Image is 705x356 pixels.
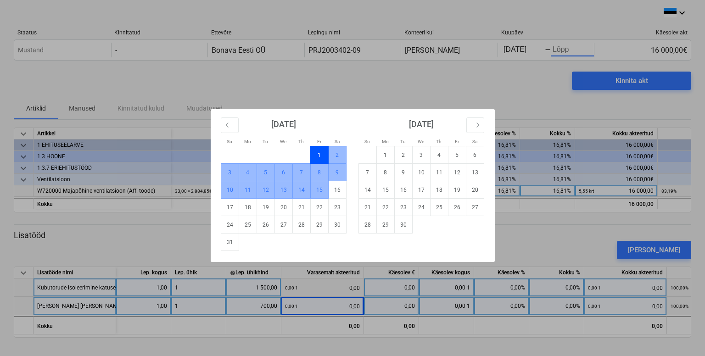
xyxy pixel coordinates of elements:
[227,139,232,144] small: Su
[412,164,430,181] td: Choose Wednesday, September 10, 2025 as your check-out date. It's available.
[310,146,328,164] td: Selected. Friday, August 1, 2025
[298,139,304,144] small: Th
[239,164,257,181] td: Choose Monday, August 4, 2025 as your check-out date. It's available.
[400,139,406,144] small: Tu
[274,199,292,216] td: Choose Wednesday, August 20, 2025 as your check-out date. It's available.
[328,164,346,181] td: Choose Saturday, August 9, 2025 as your check-out date. It's available.
[436,139,442,144] small: Th
[221,199,239,216] td: Choose Sunday, August 17, 2025 as your check-out date. It's available.
[382,139,389,144] small: Mo
[263,139,268,144] small: Tu
[358,199,376,216] td: Choose Sunday, September 21, 2025 as your check-out date. It's available.
[328,146,346,164] td: Choose Saturday, August 2, 2025 as your check-out date. It's available.
[292,181,310,199] td: Choose Thursday, August 14, 2025 as your check-out date. It's available.
[292,216,310,234] td: Choose Thursday, August 28, 2025 as your check-out date. It's available.
[466,146,484,164] td: Choose Saturday, September 6, 2025 as your check-out date. It's available.
[310,199,328,216] td: Choose Friday, August 22, 2025 as your check-out date. It's available.
[310,216,328,234] td: Choose Friday, August 29, 2025 as your check-out date. It's available.
[274,181,292,199] td: Choose Wednesday, August 13, 2025 as your check-out date. It's available.
[376,199,394,216] td: Choose Monday, September 22, 2025 as your check-out date. It's available.
[394,181,412,199] td: Choose Tuesday, September 16, 2025 as your check-out date. It's available.
[412,146,430,164] td: Choose Wednesday, September 3, 2025 as your check-out date. It's available.
[358,164,376,181] td: Choose Sunday, September 7, 2025 as your check-out date. It's available.
[376,164,394,181] td: Choose Monday, September 8, 2025 as your check-out date. It's available.
[409,119,434,129] strong: [DATE]
[239,181,257,199] td: Choose Monday, August 11, 2025 as your check-out date. It's available.
[412,199,430,216] td: Choose Wednesday, September 24, 2025 as your check-out date. It's available.
[448,146,466,164] td: Choose Friday, September 5, 2025 as your check-out date. It's available.
[221,234,239,251] td: Choose Sunday, August 31, 2025 as your check-out date. It's available.
[455,139,459,144] small: Fr
[358,181,376,199] td: Choose Sunday, September 14, 2025 as your check-out date. It's available.
[310,164,328,181] td: Choose Friday, August 8, 2025 as your check-out date. It's available.
[394,199,412,216] td: Choose Tuesday, September 23, 2025 as your check-out date. It's available.
[317,139,321,144] small: Fr
[292,164,310,181] td: Choose Thursday, August 7, 2025 as your check-out date. It's available.
[310,181,328,199] td: Choose Friday, August 15, 2025 as your check-out date. It's available.
[335,139,340,144] small: Sa
[221,164,239,181] td: Choose Sunday, August 3, 2025 as your check-out date. It's available.
[221,181,239,199] td: Choose Sunday, August 10, 2025 as your check-out date. It's available.
[239,216,257,234] td: Choose Monday, August 25, 2025 as your check-out date. It's available.
[257,216,274,234] td: Choose Tuesday, August 26, 2025 as your check-out date. It's available.
[257,164,274,181] td: Choose Tuesday, August 5, 2025 as your check-out date. It's available.
[211,109,495,262] div: Calendar
[466,199,484,216] td: Choose Saturday, September 27, 2025 as your check-out date. It's available.
[257,199,274,216] td: Choose Tuesday, August 19, 2025 as your check-out date. It's available.
[430,199,448,216] td: Choose Thursday, September 25, 2025 as your check-out date. It's available.
[376,146,394,164] td: Choose Monday, September 1, 2025 as your check-out date. It's available.
[448,181,466,199] td: Choose Friday, September 19, 2025 as your check-out date. It's available.
[328,199,346,216] td: Choose Saturday, August 23, 2025 as your check-out date. It's available.
[274,216,292,234] td: Choose Wednesday, August 27, 2025 as your check-out date. It's available.
[394,216,412,234] td: Choose Tuesday, September 30, 2025 as your check-out date. It's available.
[394,164,412,181] td: Choose Tuesday, September 9, 2025 as your check-out date. It's available.
[376,181,394,199] td: Choose Monday, September 15, 2025 as your check-out date. It's available.
[430,164,448,181] td: Choose Thursday, September 11, 2025 as your check-out date. It's available.
[257,181,274,199] td: Choose Tuesday, August 12, 2025 as your check-out date. It's available.
[466,117,484,133] button: Move forward to switch to the next month.
[448,199,466,216] td: Choose Friday, September 26, 2025 as your check-out date. It's available.
[418,139,424,144] small: We
[328,216,346,234] td: Choose Saturday, August 30, 2025 as your check-out date. It's available.
[292,199,310,216] td: Choose Thursday, August 21, 2025 as your check-out date. It's available.
[271,119,296,129] strong: [DATE]
[364,139,370,144] small: Su
[448,164,466,181] td: Choose Friday, September 12, 2025 as your check-out date. It's available.
[412,181,430,199] td: Choose Wednesday, September 17, 2025 as your check-out date. It's available.
[430,181,448,199] td: Choose Thursday, September 18, 2025 as your check-out date. It's available.
[472,139,477,144] small: Sa
[274,164,292,181] td: Choose Wednesday, August 6, 2025 as your check-out date. It's available.
[221,216,239,234] td: Choose Sunday, August 24, 2025 as your check-out date. It's available.
[280,139,286,144] small: We
[466,164,484,181] td: Choose Saturday, September 13, 2025 as your check-out date. It's available.
[328,181,346,199] td: Choose Saturday, August 16, 2025 as your check-out date. It's available.
[239,199,257,216] td: Choose Monday, August 18, 2025 as your check-out date. It's available.
[221,117,239,133] button: Move backward to switch to the previous month.
[358,216,376,234] td: Choose Sunday, September 28, 2025 as your check-out date. It's available.
[394,146,412,164] td: Choose Tuesday, September 2, 2025 as your check-out date. It's available.
[466,181,484,199] td: Choose Saturday, September 20, 2025 as your check-out date. It's available.
[376,216,394,234] td: Choose Monday, September 29, 2025 as your check-out date. It's available.
[244,139,251,144] small: Mo
[430,146,448,164] td: Choose Thursday, September 4, 2025 as your check-out date. It's available.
